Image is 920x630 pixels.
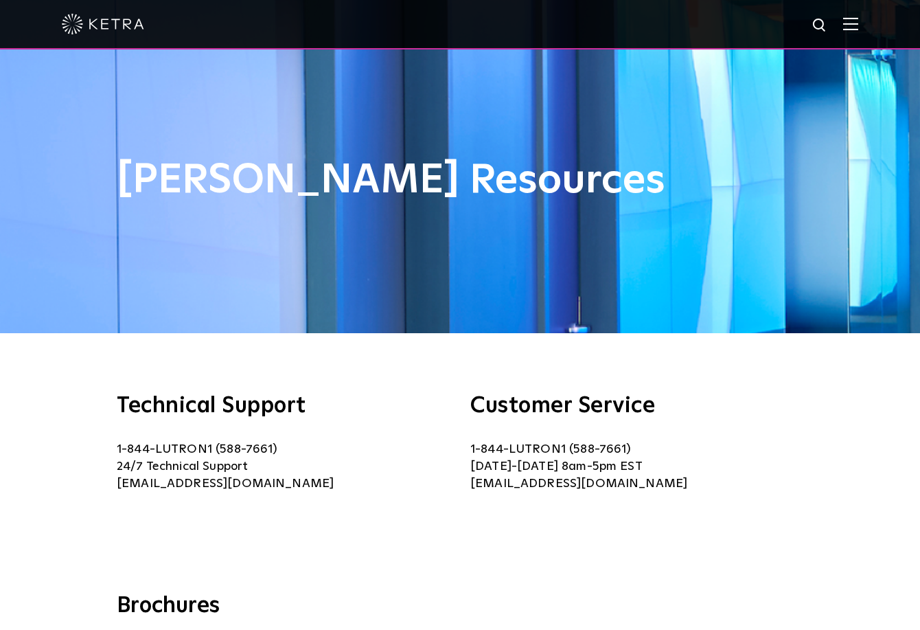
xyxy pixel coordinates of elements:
[812,17,829,34] img: search icon
[117,477,334,490] a: [EMAIL_ADDRESS][DOMAIN_NAME]
[62,14,144,34] img: ketra-logo-2019-white
[117,441,450,493] p: 1-844-LUTRON1 (588-7661) 24/7 Technical Support
[117,395,450,417] h3: Technical Support
[470,395,803,417] h3: Customer Service
[470,441,803,493] p: 1-844-LUTRON1 (588-7661) [DATE]-[DATE] 8am-5pm EST [EMAIL_ADDRESS][DOMAIN_NAME]
[843,17,858,30] img: Hamburger%20Nav.svg
[117,158,803,203] h1: [PERSON_NAME] Resources
[117,592,803,621] h3: Brochures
